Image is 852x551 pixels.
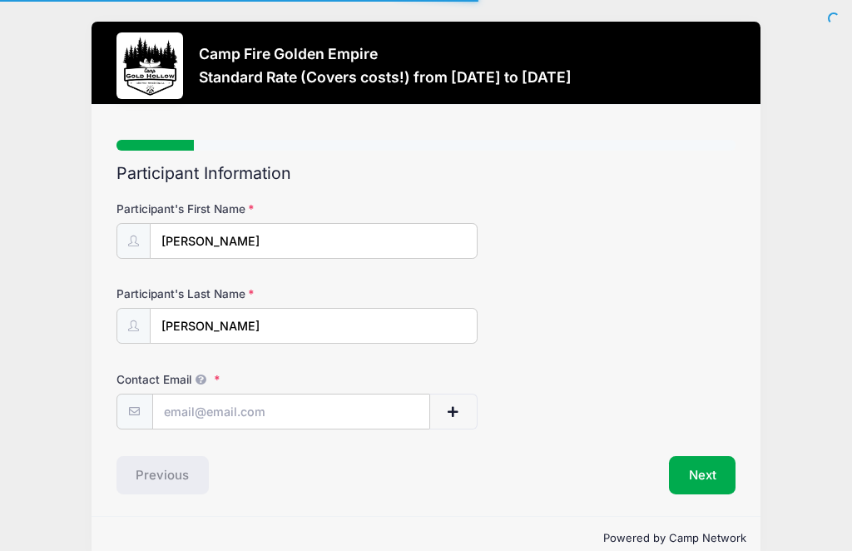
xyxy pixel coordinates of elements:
input: Participant's First Name [150,223,478,259]
h3: Standard Rate (Covers costs!) from [DATE] to [DATE] [199,68,572,86]
p: Powered by Camp Network [106,530,747,547]
label: Participant's First Name [116,201,323,217]
label: Contact Email [116,371,323,388]
button: Next [669,456,736,494]
h3: Camp Fire Golden Empire [199,45,572,62]
input: Participant's Last Name [150,308,478,344]
label: Participant's Last Name [116,285,323,302]
h2: Participant Information [116,164,736,184]
input: email@email.com [152,394,430,429]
